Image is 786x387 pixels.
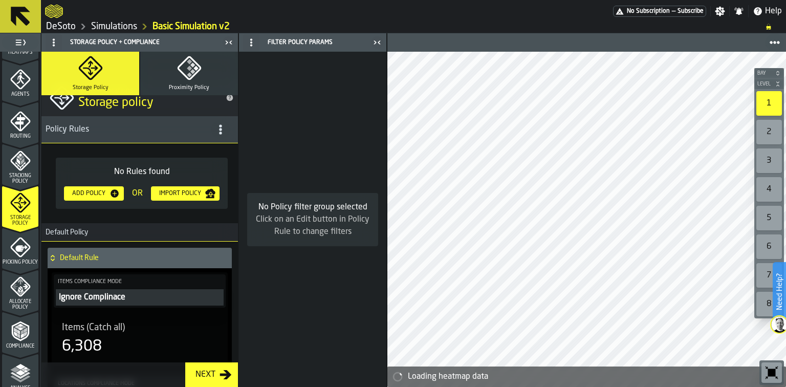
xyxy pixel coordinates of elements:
a: logo-header [45,2,63,20]
a: link-to-/wh/i/53489ce4-9a4e-4130-9411-87a947849922/pricing/ [613,6,706,17]
a: link-to-/wh/i/53489ce4-9a4e-4130-9411-87a947849922 [46,21,76,32]
div: alert-Loading heatmap data [387,367,786,387]
span: Stacking Policy [2,173,38,184]
nav: Breadcrumb [45,20,782,33]
button: button-Import Policy [151,186,220,201]
a: logo-header [389,364,447,385]
label: button-toggle-Close me [370,36,384,49]
div: button-toolbar-undefined [754,118,784,146]
span: Agents [2,92,38,97]
div: Storage Policy + Compliance [43,34,222,51]
div: button-toolbar-undefined [754,89,784,118]
span: Proximity Policy [169,84,209,91]
div: Add Policy [68,190,110,197]
svg: Reset zoom and position [763,364,780,381]
div: 3 [756,148,782,173]
span: Items (Catch all) [62,322,125,333]
div: 2 [756,120,782,144]
div: 6,308 [62,337,102,356]
div: stat-Items (Catch all) [54,314,226,364]
div: Import Policy [155,190,205,197]
div: No Rules found [64,166,220,178]
label: Items Compliance Mode [56,276,224,287]
div: button-toolbar-undefined [754,146,784,175]
span: Default Policy [41,228,88,236]
li: menu Stacking Policy [2,144,38,185]
span: Picking Policy [2,260,38,265]
label: Need Help? [774,263,785,320]
label: button-toggle-Settings [711,6,729,16]
span: Storage Policy [2,215,38,226]
div: Menu Subscription [613,6,706,17]
button: Ignore Complinace [56,289,224,306]
label: button-toggle-Notifications [730,6,748,16]
div: Loading heatmap data [408,371,782,383]
label: button-toggle-Help [749,5,786,17]
span: Help [765,5,782,17]
li: menu Compliance [2,312,38,353]
span: — [672,8,675,15]
div: 4 [756,177,782,202]
div: Click on an Edit button in Policy Rule to change filters [255,213,370,238]
div: button-toolbar-undefined [759,360,784,385]
span: Bay [755,71,773,76]
div: button-toolbar-undefined [754,290,784,318]
span: Compliance [2,343,38,349]
span: Allocate Policy [2,299,38,310]
div: Default Rule [48,248,228,268]
li: menu Routing [2,102,38,143]
span: No Subscription [627,8,670,15]
div: No Policy filter group selected [255,201,370,213]
div: Ignore Complinace [58,291,222,304]
li: menu Allocate Policy [2,270,38,311]
div: button-toolbar-undefined [754,204,784,232]
span: Storage Policy [73,84,108,91]
div: 1 [756,91,782,116]
button: button-Add Policy [64,186,124,201]
li: menu Picking Policy [2,228,38,269]
div: button-toolbar-undefined [754,261,784,290]
span: Subscribe [678,8,704,15]
button: button- [754,79,784,89]
span: Heatmaps [2,50,38,55]
div: 6 [756,234,782,259]
div: 7 [756,263,782,288]
h3: title-section-Default Policy [41,223,238,242]
div: 5 [756,206,782,230]
li: menu Storage Policy [2,186,38,227]
button: button- [754,68,784,78]
div: Filter Policy Params [241,34,370,51]
div: OR [132,187,143,200]
li: menu Agents [2,60,38,101]
div: Next [191,369,220,381]
span: Level [755,81,773,87]
span: Routing [2,134,38,139]
div: Title [62,322,217,333]
div: 8 [756,292,782,316]
div: title-Storage policy [41,79,238,116]
label: button-toggle-Toggle Full Menu [2,35,38,50]
span: Storage policy [78,95,154,111]
div: PolicyFilterItem-undefined [56,289,224,306]
div: Policy Rules [46,123,199,136]
button: button-Next [185,362,238,387]
div: button-toolbar-undefined [754,175,784,204]
h4: Default Rule [60,254,228,262]
h3: title-section-[object Object] [41,116,238,143]
a: link-to-/wh/i/53489ce4-9a4e-4130-9411-87a947849922/simulations/1f62d167-152a-4059-937e-329100f67c26 [152,21,230,32]
div: button-toolbar-undefined [754,232,784,261]
a: link-to-/wh/i/53489ce4-9a4e-4130-9411-87a947849922 [91,21,137,32]
li: menu Heatmaps [2,18,38,59]
label: button-toggle-Close me [222,36,236,49]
